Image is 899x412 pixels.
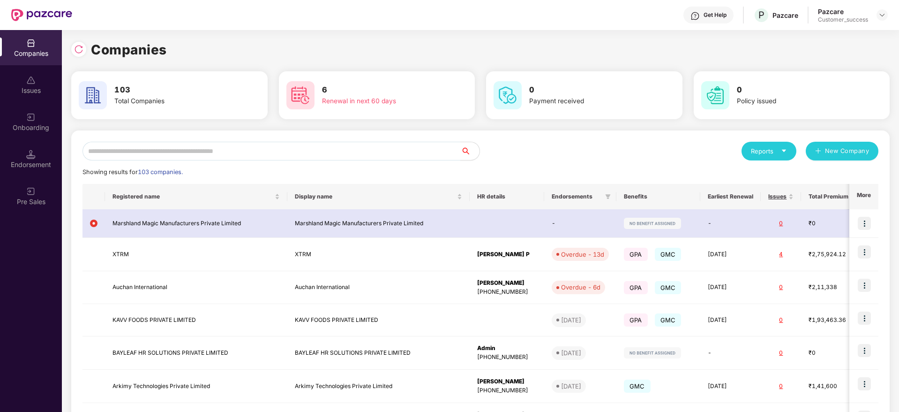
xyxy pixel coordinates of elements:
td: [DATE] [700,238,761,271]
td: Arkimy Technologies Private Limited [287,370,470,403]
img: svg+xml;base64,PHN2ZyB4bWxucz0iaHR0cDovL3d3dy53My5vcmcvMjAwMC9zdmciIHdpZHRoPSIxMjIiIGhlaWdodD0iMj... [624,347,681,359]
img: svg+xml;base64,PHN2ZyB3aWR0aD0iMjAiIGhlaWdodD0iMjAiIHZpZXdCb3g9IjAgMCAyMCAyMCIgZmlsbD0ibm9uZSIgeG... [26,187,36,196]
div: Renewal in next 60 days [322,96,440,107]
td: Auchan International [287,271,470,305]
span: New Company [825,146,869,156]
span: filter [605,194,611,199]
td: Marshland Magic Manufacturers Private Limited [287,209,470,238]
img: icon [858,245,871,259]
div: Get Help [704,11,727,19]
div: 0 [768,219,794,228]
img: svg+xml;base64,PHN2ZyB4bWxucz0iaHR0cDovL3d3dy53My5vcmcvMjAwMC9zdmciIHdpZHRoPSIxMiIgaGVpZ2h0PSIxMi... [90,220,97,227]
span: Registered name [112,193,273,200]
div: 0 [768,349,794,358]
img: icon [858,217,871,230]
img: svg+xml;base64,PHN2ZyB4bWxucz0iaHR0cDovL3d3dy53My5vcmcvMjAwMC9zdmciIHdpZHRoPSI2MCIgaGVpZ2h0PSI2MC... [494,81,522,109]
div: Total Companies [114,96,232,107]
img: svg+xml;base64,PHN2ZyB4bWxucz0iaHR0cDovL3d3dy53My5vcmcvMjAwMC9zdmciIHdpZHRoPSIxMjIiIGhlaWdodD0iMj... [624,218,681,229]
button: search [460,142,480,160]
td: [DATE] [700,304,761,336]
div: Payment received [529,96,647,107]
h3: 103 [114,84,232,96]
span: GPA [624,281,648,294]
img: svg+xml;base64,PHN2ZyBpZD0iUmVsb2FkLTMyeDMyIiB4bWxucz0iaHR0cDovL3d3dy53My5vcmcvMjAwMC9zdmciIHdpZH... [74,45,83,54]
div: Overdue - 6d [561,282,600,292]
div: ₹1,41,600 [809,382,855,391]
div: ₹2,75,924.12 [809,250,855,259]
div: [PERSON_NAME] P [477,250,537,259]
img: svg+xml;base64,PHN2ZyB4bWxucz0iaHR0cDovL3d3dy53My5vcmcvMjAwMC9zdmciIHdpZHRoPSI2MCIgaGVpZ2h0PSI2MC... [79,81,107,109]
h3: 0 [529,84,647,96]
td: Marshland Magic Manufacturers Private Limited [105,209,287,238]
td: Auchan International [105,271,287,305]
div: 0 [768,283,794,292]
span: Total Premium [809,193,848,200]
span: Issues [768,193,787,200]
td: XTRM [105,238,287,271]
div: Admin [477,344,537,353]
div: Reports [751,146,787,156]
span: plus [815,148,821,155]
div: [PHONE_NUMBER] [477,353,537,362]
span: GMC [624,380,651,393]
img: icon [858,344,871,357]
img: svg+xml;base64,PHN2ZyB3aWR0aD0iMTQuNSIgaGVpZ2h0PSIxNC41IiB2aWV3Qm94PSIwIDAgMTYgMTYiIGZpbGw9Im5vbm... [26,150,36,159]
div: [PERSON_NAME] [477,377,537,386]
td: XTRM [287,238,470,271]
span: filter [603,191,613,202]
div: Pazcare [772,11,798,20]
img: svg+xml;base64,PHN2ZyB4bWxucz0iaHR0cDovL3d3dy53My5vcmcvMjAwMC9zdmciIHdpZHRoPSI2MCIgaGVpZ2h0PSI2MC... [286,81,315,109]
td: KAVV FOODS PRIVATE LIMITED [105,304,287,336]
span: caret-down [781,148,787,154]
span: GMC [655,313,682,327]
td: [DATE] [700,271,761,305]
span: Endorsements [552,193,601,200]
div: ₹0 [809,219,855,228]
img: svg+xml;base64,PHN2ZyBpZD0iSXNzdWVzX2Rpc2FibGVkIiB4bWxucz0iaHR0cDovL3d3dy53My5vcmcvMjAwMC9zdmciIH... [26,76,36,85]
td: Arkimy Technologies Private Limited [105,370,287,403]
div: [PHONE_NUMBER] [477,288,537,297]
div: [PHONE_NUMBER] [477,386,537,395]
span: search [460,147,479,155]
div: [DATE] [561,315,581,325]
td: - [700,209,761,238]
td: BAYLEAF HR SOLUTIONS PRIVATE LIMITED [105,336,287,370]
img: svg+xml;base64,PHN2ZyBpZD0iQ29tcGFuaWVzIiB4bWxucz0iaHR0cDovL3d3dy53My5vcmcvMjAwMC9zdmciIHdpZHRoPS... [26,38,36,48]
th: More [849,184,878,209]
img: svg+xml;base64,PHN2ZyB4bWxucz0iaHR0cDovL3d3dy53My5vcmcvMjAwMC9zdmciIHdpZHRoPSI2MCIgaGVpZ2h0PSI2MC... [701,81,729,109]
td: - [700,336,761,370]
div: ₹2,11,338 [809,283,855,292]
span: P [758,9,764,21]
div: [PERSON_NAME] [477,279,537,288]
img: icon [858,377,871,390]
th: Display name [287,184,470,209]
span: GPA [624,248,648,261]
img: icon [858,279,871,292]
div: Pazcare [818,7,868,16]
div: [DATE] [561,381,581,391]
div: 4 [768,250,794,259]
th: Earliest Renewal [700,184,761,209]
div: ₹1,93,463.36 [809,316,855,325]
div: Overdue - 13d [561,250,604,259]
th: Issues [761,184,801,209]
div: Customer_success [818,16,868,23]
span: 103 companies. [138,168,183,175]
div: 0 [768,316,794,325]
th: HR details [470,184,544,209]
th: Registered name [105,184,287,209]
div: [DATE] [561,348,581,358]
img: New Pazcare Logo [11,9,72,21]
button: plusNew Company [806,142,878,160]
td: KAVV FOODS PRIVATE LIMITED [287,304,470,336]
img: icon [858,312,871,325]
img: svg+xml;base64,PHN2ZyB3aWR0aD0iMjAiIGhlaWdodD0iMjAiIHZpZXdCb3g9IjAgMCAyMCAyMCIgZmlsbD0ibm9uZSIgeG... [26,113,36,122]
div: 0 [768,382,794,391]
span: GMC [655,281,682,294]
td: [DATE] [700,370,761,403]
span: Showing results for [82,168,183,175]
h3: 6 [322,84,440,96]
td: BAYLEAF HR SOLUTIONS PRIVATE LIMITED [287,336,470,370]
span: GMC [655,248,682,261]
th: Total Premium [801,184,863,209]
